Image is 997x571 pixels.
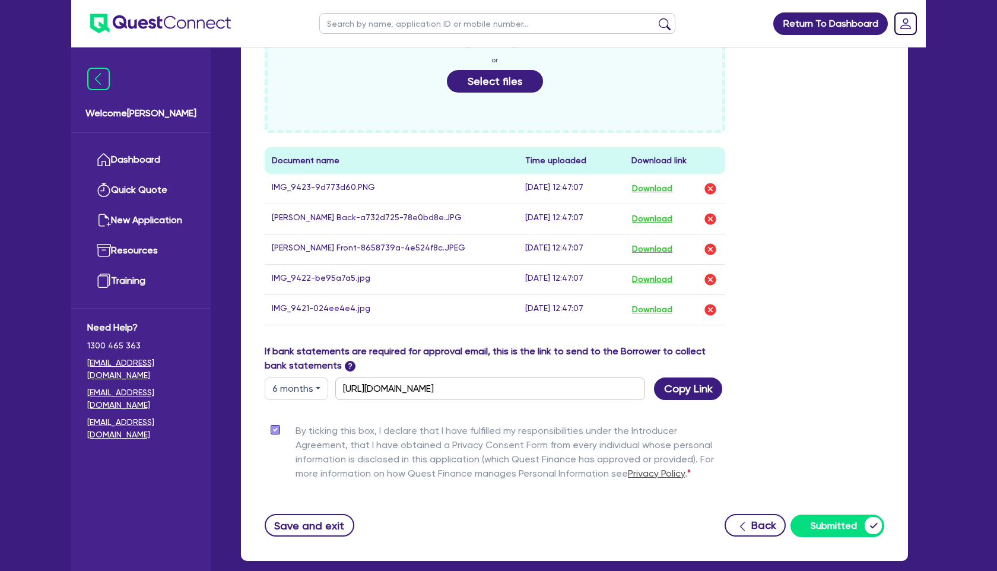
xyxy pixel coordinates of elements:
[725,514,786,537] button: Back
[87,175,195,205] a: Quick Quote
[703,182,717,196] img: delete-icon
[90,14,231,33] img: quest-connect-logo-blue
[518,234,624,264] td: [DATE] 12:47:07
[518,174,624,204] td: [DATE] 12:47:07
[703,272,717,287] img: delete-icon
[518,294,624,325] td: [DATE] 12:47:07
[87,386,195,411] a: [EMAIL_ADDRESS][DOMAIN_NAME]
[773,12,888,35] a: Return To Dashboard
[703,242,717,256] img: delete-icon
[87,236,195,266] a: Resources
[87,266,195,296] a: Training
[265,294,518,325] td: IMG_9421-024ee4e4.jpg
[447,70,543,93] button: Select files
[265,174,518,204] td: IMG_9423-9d773d60.PNG
[703,212,717,226] img: delete-icon
[631,181,673,196] button: Download
[97,183,111,197] img: quick-quote
[265,147,518,174] th: Document name
[85,106,196,120] span: Welcome [PERSON_NAME]
[265,344,725,373] label: If bank statements are required for approval email, this is the link to send to the Borrower to c...
[87,416,195,441] a: [EMAIL_ADDRESS][DOMAIN_NAME]
[631,242,673,257] button: Download
[631,211,673,227] button: Download
[87,205,195,236] a: New Application
[518,204,624,234] td: [DATE] 12:47:07
[296,424,725,486] label: By ticking this box, I declare that I have fulfilled my responsibilities under the Introducer Agr...
[87,340,195,352] span: 1300 465 363
[265,264,518,294] td: IMG_9422-be95a7a5.jpg
[628,468,685,479] a: Privacy Policy
[97,274,111,288] img: training
[631,272,673,287] button: Download
[87,357,195,382] a: [EMAIL_ADDRESS][DOMAIN_NAME]
[790,515,884,537] button: Submitted
[624,147,725,174] th: Download link
[265,234,518,264] td: [PERSON_NAME] Front-8658739a-4e524f8c.JPEG
[345,361,355,372] span: ?
[265,204,518,234] td: [PERSON_NAME] Back-a732d725-78e0bd8e.JPG
[97,213,111,227] img: new-application
[265,514,354,537] button: Save and exit
[703,303,717,317] img: delete-icon
[518,147,624,174] th: Time uploaded
[518,264,624,294] td: [DATE] 12:47:07
[491,55,498,65] span: or
[87,145,195,175] a: Dashboard
[890,8,921,39] a: Dropdown toggle
[87,68,110,90] img: icon-menu-close
[265,378,328,400] button: Dropdown toggle
[319,13,675,34] input: Search by name, application ID or mobile number...
[654,378,722,400] button: Copy Link
[87,321,195,335] span: Need Help?
[97,243,111,258] img: resources
[631,302,673,318] button: Download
